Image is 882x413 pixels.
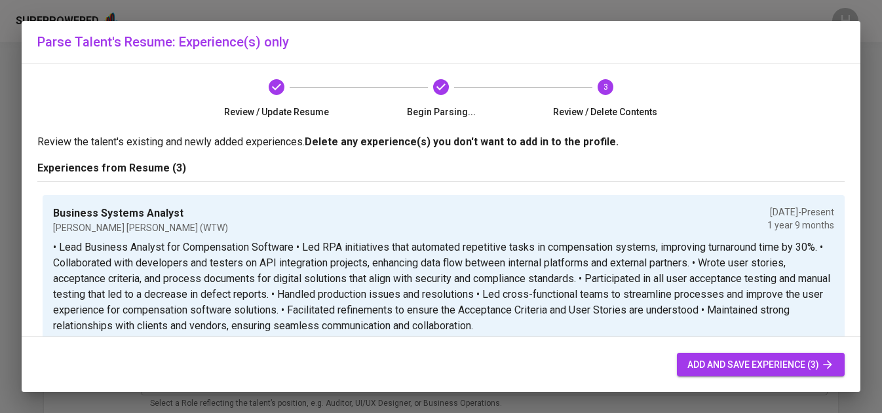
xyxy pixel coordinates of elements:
[37,134,845,150] p: Review the talent's existing and newly added experiences.
[687,357,834,373] span: add and save experience (3)
[677,353,845,377] button: add and save experience (3)
[364,105,518,118] span: Begin Parsing...
[37,160,845,176] p: Experiences from Resume (3)
[305,135,619,148] b: Delete any experience(s) you don't want to add in to the profile.
[200,105,354,118] span: Review / Update Resume
[603,82,607,92] text: 3
[53,221,228,234] p: [PERSON_NAME] [PERSON_NAME] (WTW)
[528,105,682,118] span: Review / Delete Contents
[767,219,834,232] p: 1 year 9 months
[53,240,834,334] p: • Lead Business Analyst for Compensation Software • Led RPA initiatives that automated repetitive...
[767,206,834,219] p: [DATE] - Present
[37,31,845,52] h6: Parse Talent's Resume: Experience(s) only
[53,206,228,221] p: Business Systems Analyst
